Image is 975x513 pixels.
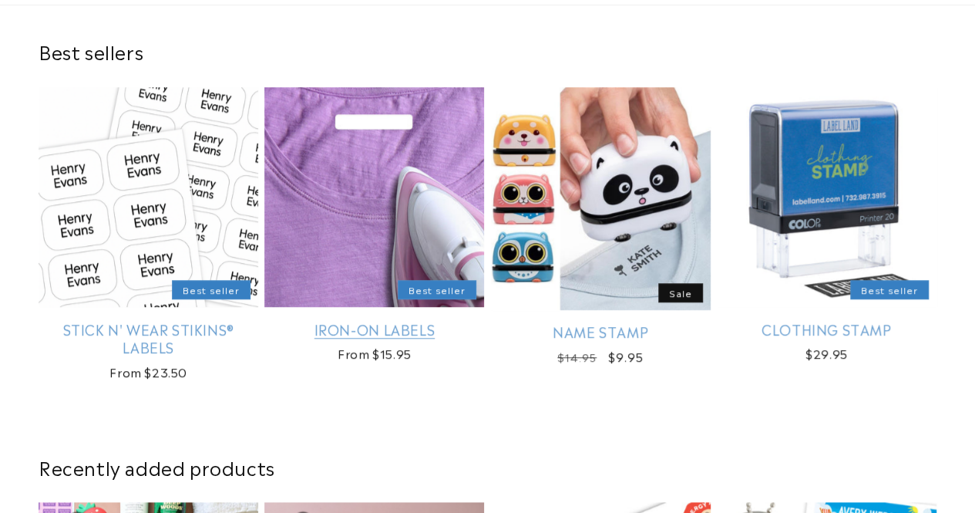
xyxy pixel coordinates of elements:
h2: Recently added products [39,455,936,479]
ul: Slider [39,87,936,393]
a: Clothing Stamp [717,320,936,338]
h2: Best sellers [39,39,936,63]
a: Name Stamp [491,322,711,340]
a: Iron-On Labels [264,320,484,338]
a: Stick N' Wear Stikins® Labels [39,320,258,356]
